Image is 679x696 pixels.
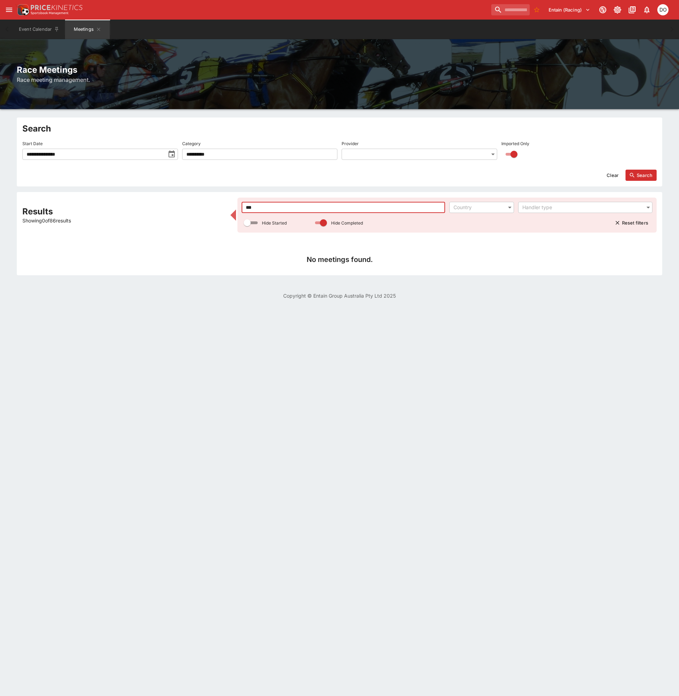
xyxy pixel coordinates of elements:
[31,5,83,10] img: PriceKinetics
[22,217,226,224] p: Showing 0 of 86 results
[15,20,64,39] button: Event Calendar
[331,220,363,226] p: Hide Completed
[626,170,657,181] button: Search
[626,3,638,16] button: Documentation
[501,141,529,147] p: Imported Only
[17,76,662,84] h6: Race meeting management.
[611,3,624,16] button: Toggle light/dark mode
[3,3,15,16] button: open drawer
[31,12,69,15] img: Sportsbook Management
[641,3,653,16] button: Notifications
[596,3,609,16] button: Connected to PK
[15,3,29,17] img: PriceKinetics Logo
[531,4,542,15] button: No Bookmarks
[342,141,359,147] p: Provider
[491,4,530,15] input: search
[165,148,178,161] button: toggle date time picker
[602,170,623,181] button: Clear
[657,4,669,15] div: Daniel Olerenshaw
[611,217,652,228] button: Reset filters
[28,255,651,264] h4: No meetings found.
[65,20,110,39] button: Meetings
[22,141,43,147] p: Start Date
[544,4,594,15] button: Select Tenant
[262,220,287,226] p: Hide Started
[453,204,503,211] div: Country
[22,206,226,217] h2: Results
[522,204,641,211] div: Handler type
[22,123,657,134] h2: Search
[17,64,662,75] h2: Race Meetings
[182,141,201,147] p: Category
[655,2,671,17] button: Daniel Olerenshaw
